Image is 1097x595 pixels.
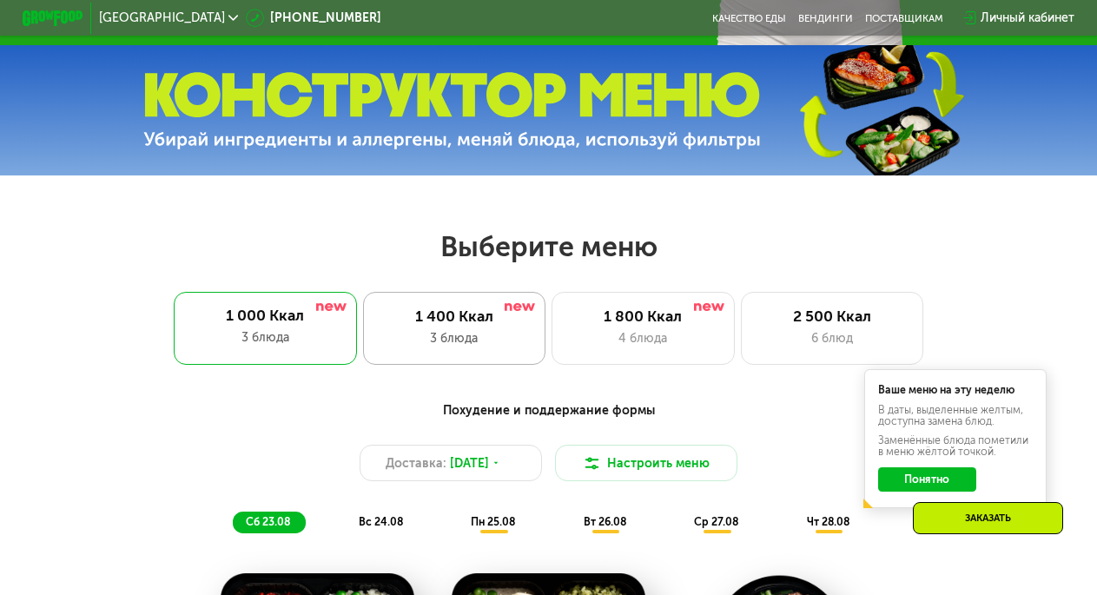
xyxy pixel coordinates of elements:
a: Качество еды [712,12,786,24]
div: В даты, выделенные желтым, доступна замена блюд. [878,405,1034,426]
div: 1 000 Ккал [189,307,341,325]
span: [GEOGRAPHIC_DATA] [99,12,225,24]
div: 2 500 Ккал [757,307,907,326]
button: Настроить меню [555,445,738,481]
span: Доставка: [386,454,446,473]
span: ср 27.08 [694,515,738,528]
div: 3 блюда [189,328,341,347]
span: [DATE] [450,454,489,473]
span: чт 28.08 [807,515,849,528]
div: 3 блюда [379,329,529,347]
div: Похудение и поддержание формы [97,401,1000,420]
div: Заказать [913,502,1063,534]
h2: Выберите меню [49,229,1048,264]
div: 6 блюд [757,329,907,347]
div: Личный кабинет [981,9,1074,27]
div: Ваше меню на эту неделю [878,385,1034,395]
a: [PHONE_NUMBER] [246,9,381,27]
div: 4 блюда [568,329,718,347]
div: поставщикам [865,12,943,24]
span: вт 26.08 [584,515,626,528]
div: 1 400 Ккал [379,307,529,326]
div: 1 800 Ккал [568,307,718,326]
button: Понятно [878,467,976,492]
a: Вендинги [798,12,853,24]
span: вс 24.08 [359,515,403,528]
span: сб 23.08 [246,515,290,528]
div: Заменённые блюда пометили в меню жёлтой точкой. [878,435,1034,457]
span: пн 25.08 [471,515,515,528]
